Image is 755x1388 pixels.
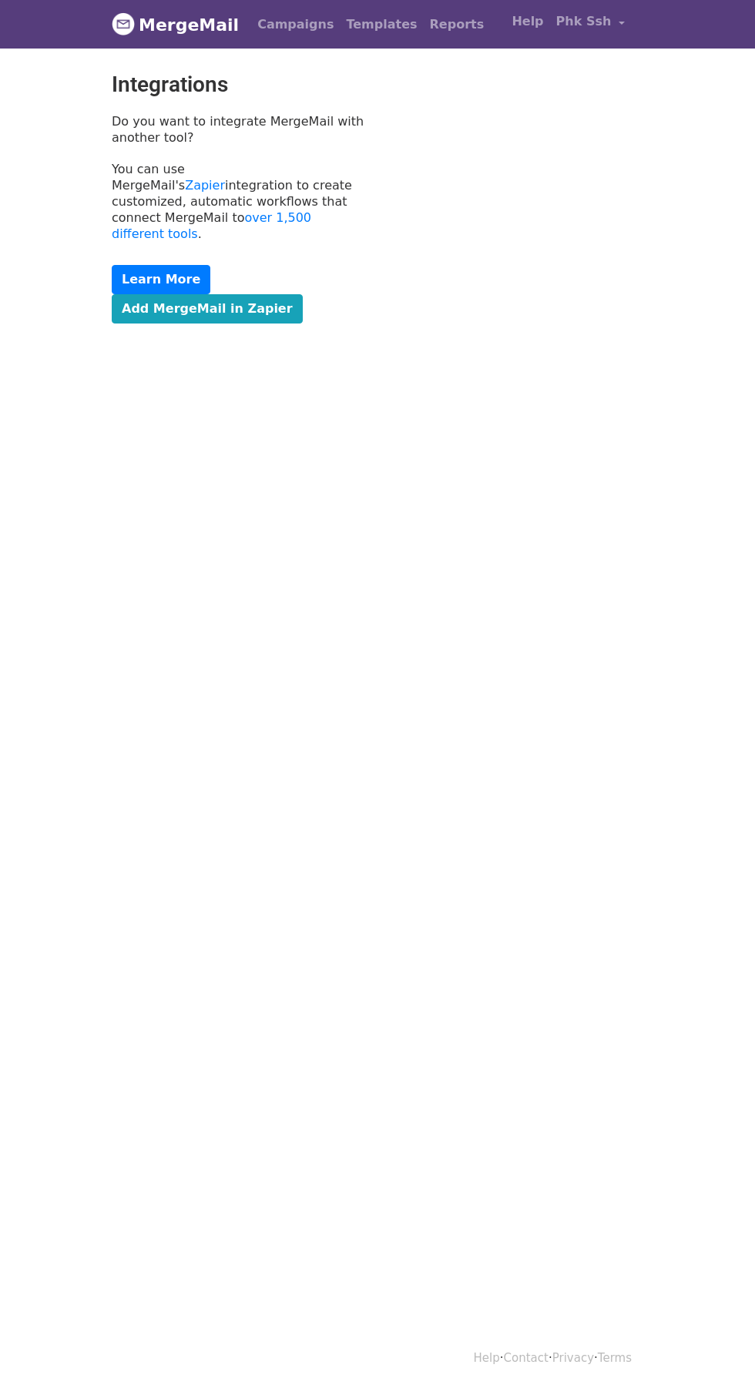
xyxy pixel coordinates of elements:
[112,265,210,294] a: Learn More
[504,1351,549,1365] a: Contact
[550,6,631,42] a: Phk Ssh
[112,8,239,41] a: MergeMail
[598,1351,632,1365] a: Terms
[474,1351,500,1365] a: Help
[251,9,340,40] a: Campaigns
[112,210,311,241] a: over 1,500 different tools
[424,9,491,40] a: Reports
[340,9,423,40] a: Templates
[556,12,612,31] span: Phk Ssh
[112,161,366,242] p: You can use MergeMail's integration to create customized, automatic workflows that connect MergeM...
[185,178,225,193] a: Zapier
[112,72,366,98] h2: Integrations
[112,294,303,324] a: Add MergeMail in Zapier
[505,6,549,37] a: Help
[112,113,366,146] p: Do you want to integrate MergeMail with another tool?
[552,1351,594,1365] a: Privacy
[112,12,135,35] img: MergeMail logo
